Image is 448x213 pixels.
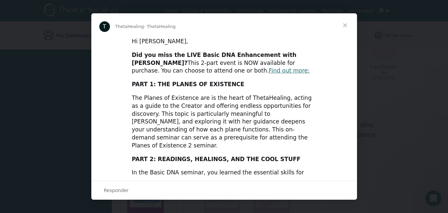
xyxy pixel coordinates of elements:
div: The Planes of Existence are is the heart of ThetaHealing, acting as a guide to the Creator and of... [132,94,316,150]
div: Profile image for ThetaHealing [99,21,110,32]
span: Fechar [333,13,357,37]
b: Did you miss the LIVE Basic DNA Enhancement with [PERSON_NAME]? [132,52,297,66]
a: Find out more: [269,67,310,74]
div: Abrir conversa e responder [91,181,357,200]
div: This 2-part event is NOW available for purchase. You can choose to attend one or both. [132,51,316,75]
span: Responder [104,186,129,195]
b: PART 2: READINGS, HEALINGS, AND THE COOL STUFF [132,156,301,162]
b: PART 1: THE PLANES OF EXISTENCE [132,81,244,88]
span: ThetaHealing [115,24,144,29]
div: In the Basic DNA seminar, you learned the essential skills for readings and healings. In this eve... [132,169,316,200]
span: - ThetaHealing [144,24,176,29]
div: Hi [PERSON_NAME], [132,38,316,46]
